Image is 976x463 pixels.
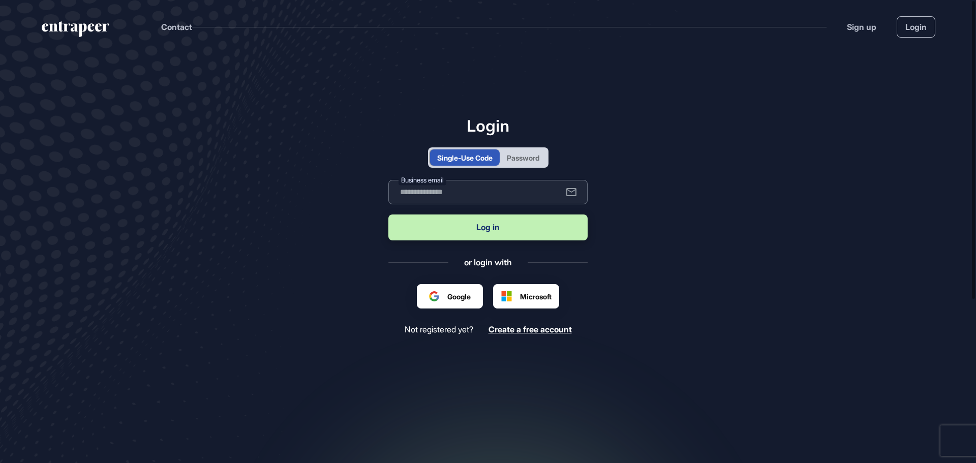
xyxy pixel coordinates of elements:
[161,20,192,34] button: Contact
[489,324,572,334] span: Create a free account
[507,152,539,163] div: Password
[405,325,473,334] span: Not registered yet?
[388,116,588,135] h1: Login
[388,214,588,240] button: Log in
[399,175,446,186] label: Business email
[520,291,552,302] span: Microsoft
[41,21,110,41] a: entrapeer-logo
[464,257,512,268] div: or login with
[897,16,935,38] a: Login
[489,325,572,334] a: Create a free account
[847,21,876,33] a: Sign up
[437,152,493,163] div: Single-Use Code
